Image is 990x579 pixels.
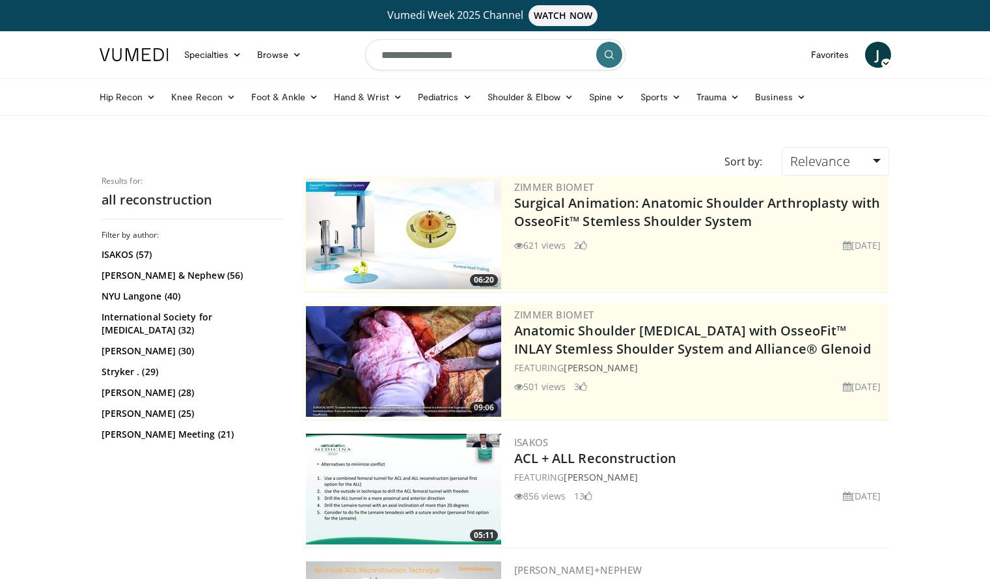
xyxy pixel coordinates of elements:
[843,489,881,503] li: [DATE]
[529,5,598,26] span: WATCH NOW
[514,449,676,467] a: ACL + ALL Reconstruction
[102,428,281,441] a: [PERSON_NAME] Meeting (21)
[163,84,243,110] a: Knee Recon
[102,311,281,337] a: International Society for [MEDICAL_DATA] (32)
[306,306,501,417] img: 59d0d6d9-feca-4357-b9cd-4bad2cd35cb6.300x170_q85_crop-smart_upscale.jpg
[581,84,633,110] a: Spine
[470,274,498,286] span: 06:20
[100,48,169,61] img: VuMedi Logo
[102,176,284,186] p: Results for:
[410,84,480,110] a: Pediatrics
[514,470,887,484] div: FEATURING
[102,269,281,282] a: [PERSON_NAME] & Nephew (56)
[249,42,309,68] a: Browse
[102,345,281,358] a: [PERSON_NAME] (30)
[306,434,501,544] img: d2a39dd0-955d-4209-8fbb-126b824f06a8.300x170_q85_crop-smart_upscale.jpg
[574,380,587,393] li: 3
[715,147,772,176] div: Sort by:
[514,436,549,449] a: ISAKOS
[633,84,689,110] a: Sports
[326,84,410,110] a: Hand & Wrist
[574,238,587,252] li: 2
[790,152,850,170] span: Relevance
[102,191,284,208] h2: all reconstruction
[514,361,887,374] div: FEATURING
[470,402,498,414] span: 09:06
[514,238,566,252] li: 621 views
[803,42,857,68] a: Favorites
[306,178,501,289] a: 06:20
[514,194,881,230] a: Surgical Animation: Anatomic Shoulder Arthroplasty with OsseoFit™ Stemless Shoulder System
[102,290,281,303] a: NYU Langone (40)
[514,563,642,576] a: [PERSON_NAME]+Nephew
[782,147,888,176] a: Relevance
[747,84,814,110] a: Business
[689,84,748,110] a: Trauma
[514,322,871,358] a: Anatomic Shoulder [MEDICAL_DATA] with OsseoFit™ INLAY Stemless Shoulder System and Alliance® Glenoid
[843,380,881,393] li: [DATE]
[102,230,284,240] h3: Filter by author:
[306,306,501,417] a: 09:06
[102,386,281,399] a: [PERSON_NAME] (28)
[306,178,501,289] img: 84e7f812-2061-4fff-86f6-cdff29f66ef4.300x170_q85_crop-smart_upscale.jpg
[102,365,281,378] a: Stryker . (29)
[470,530,498,541] span: 05:11
[564,361,637,374] a: [PERSON_NAME]
[102,407,281,420] a: [PERSON_NAME] (25)
[102,5,889,26] a: Vumedi Week 2025 ChannelWATCH NOW
[843,238,881,252] li: [DATE]
[92,84,164,110] a: Hip Recon
[176,42,250,68] a: Specialties
[564,471,637,483] a: [PERSON_NAME]
[480,84,581,110] a: Shoulder & Elbow
[243,84,326,110] a: Foot & Ankle
[865,42,891,68] a: J
[306,434,501,544] a: 05:11
[514,489,566,503] li: 856 views
[574,489,592,503] li: 13
[514,308,594,321] a: Zimmer Biomet
[514,180,594,193] a: Zimmer Biomet
[102,248,281,261] a: ISAKOS (57)
[365,39,626,70] input: Search topics, interventions
[514,380,566,393] li: 501 views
